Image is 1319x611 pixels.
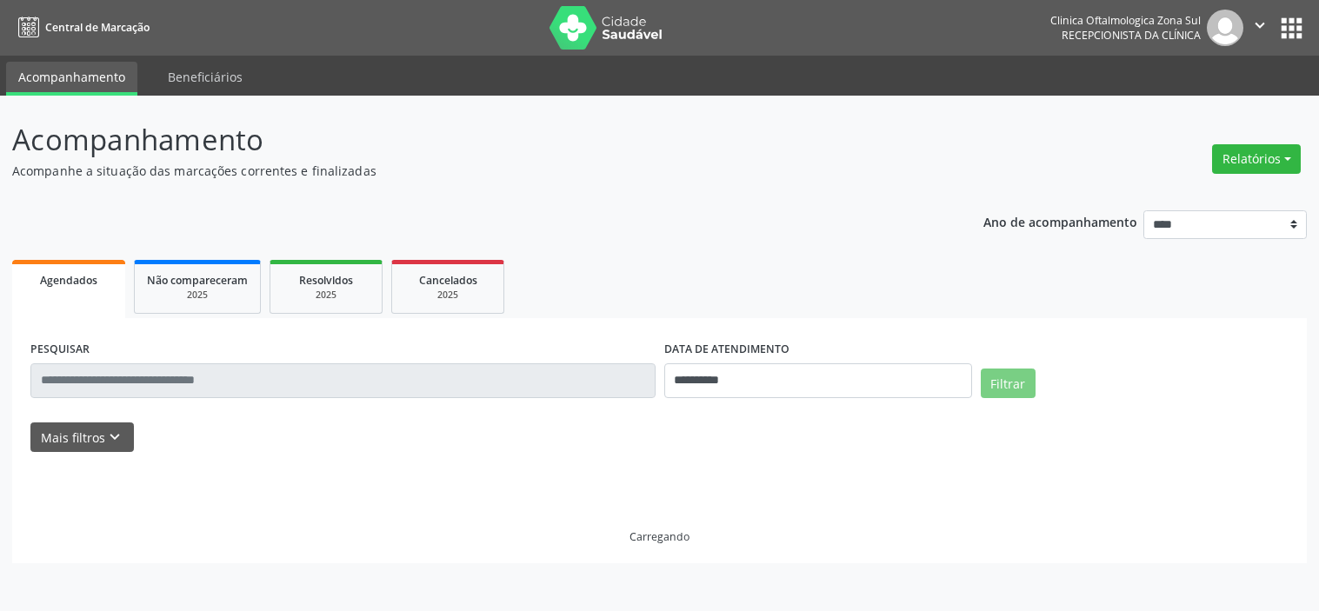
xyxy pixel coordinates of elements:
[630,529,689,544] div: Carregando
[30,336,90,363] label: PESQUISAR
[1207,10,1243,46] img: img
[299,273,353,288] span: Resolvidos
[45,20,150,35] span: Central de Marcação
[12,118,918,162] p: Acompanhamento
[1250,16,1269,35] i: 
[1062,28,1201,43] span: Recepcionista da clínica
[147,273,248,288] span: Não compareceram
[283,289,370,302] div: 2025
[105,428,124,447] i: keyboard_arrow_down
[664,336,789,363] label: DATA DE ATENDIMENTO
[6,62,137,96] a: Acompanhamento
[1050,13,1201,28] div: Clinica Oftalmologica Zona Sul
[1243,10,1276,46] button: 
[981,369,1036,398] button: Filtrar
[983,210,1137,232] p: Ano de acompanhamento
[156,62,255,92] a: Beneficiários
[1276,13,1307,43] button: apps
[419,273,477,288] span: Cancelados
[1212,144,1301,174] button: Relatórios
[12,162,918,180] p: Acompanhe a situação das marcações correntes e finalizadas
[147,289,248,302] div: 2025
[30,422,134,453] button: Mais filtroskeyboard_arrow_down
[12,13,150,42] a: Central de Marcação
[404,289,491,302] div: 2025
[40,273,97,288] span: Agendados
